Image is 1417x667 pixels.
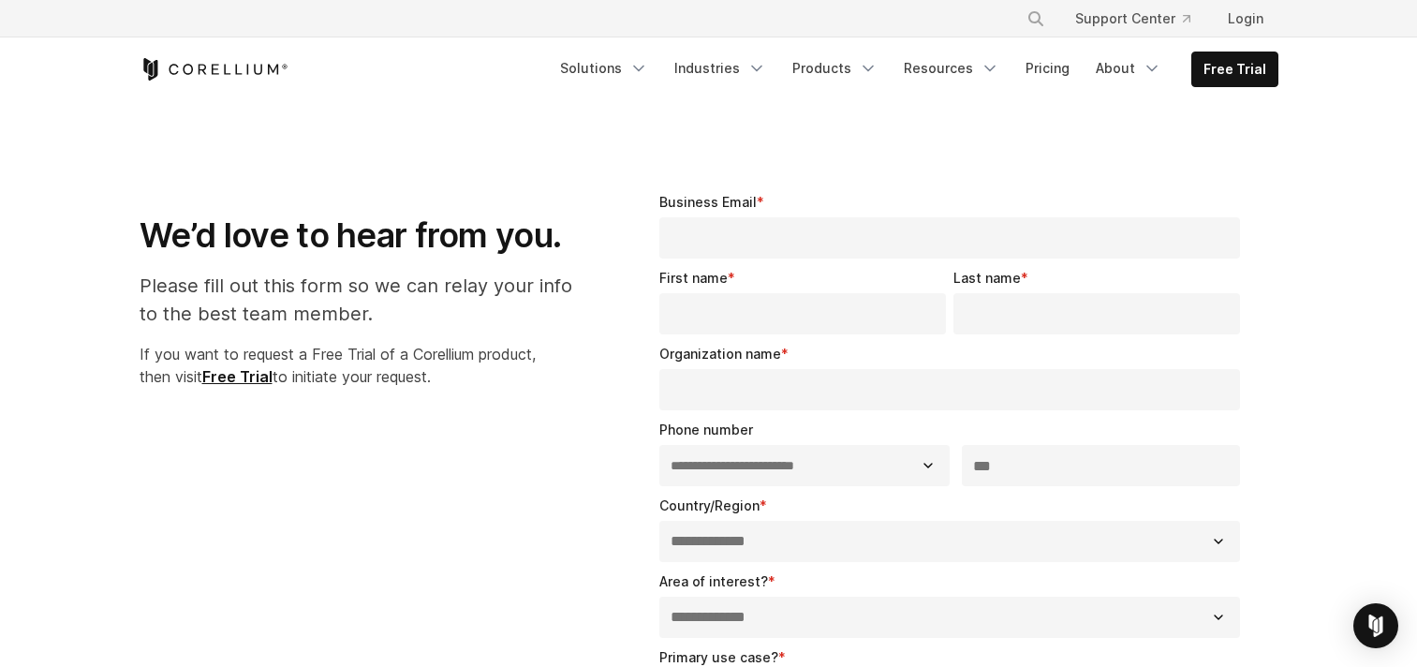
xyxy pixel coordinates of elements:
[659,194,757,210] span: Business Email
[1353,603,1398,648] div: Open Intercom Messenger
[659,649,778,665] span: Primary use case?
[1060,2,1205,36] a: Support Center
[953,270,1021,286] span: Last name
[1085,52,1173,85] a: About
[140,58,288,81] a: Corellium Home
[549,52,659,85] a: Solutions
[1192,52,1277,86] a: Free Trial
[663,52,777,85] a: Industries
[659,573,768,589] span: Area of interest?
[659,346,781,362] span: Organization name
[1004,2,1278,36] div: Navigation Menu
[140,272,592,328] p: Please fill out this form so we can relay your info to the best team member.
[659,422,753,437] span: Phone number
[781,52,889,85] a: Products
[893,52,1011,85] a: Resources
[1213,2,1278,36] a: Login
[1019,2,1053,36] button: Search
[659,497,760,513] span: Country/Region
[659,270,728,286] span: First name
[140,343,592,388] p: If you want to request a Free Trial of a Corellium product, then visit to initiate your request.
[140,215,592,257] h1: We’d love to hear from you.
[202,367,273,386] a: Free Trial
[1014,52,1081,85] a: Pricing
[549,52,1278,87] div: Navigation Menu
